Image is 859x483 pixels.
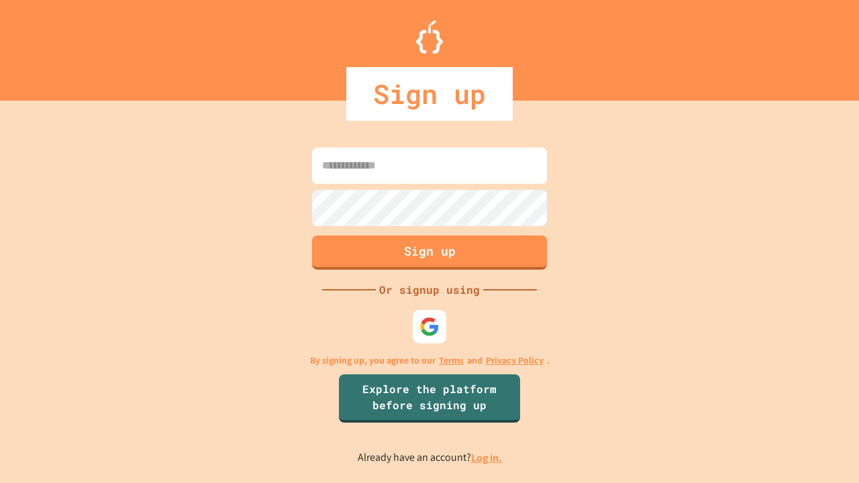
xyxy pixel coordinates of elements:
[439,354,464,368] a: Terms
[486,354,544,368] a: Privacy Policy
[471,451,502,465] a: Log in.
[310,354,550,368] p: By signing up, you agree to our and .
[748,371,846,428] iframe: chat widget
[376,282,483,298] div: Or signup using
[339,374,520,423] a: Explore the platform before signing up
[419,317,440,337] img: google-icon.svg
[346,67,513,121] div: Sign up
[358,449,502,466] p: Already have an account?
[416,20,443,54] img: Logo.svg
[312,235,547,270] button: Sign up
